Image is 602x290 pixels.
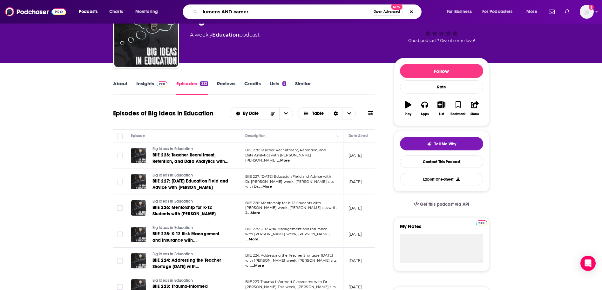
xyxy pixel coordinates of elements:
[243,111,261,116] span: By Date
[245,179,334,189] span: Dr. [PERSON_NAME] week, [PERSON_NAME] sits with Dr.
[135,7,158,16] span: Monitoring
[298,107,356,120] button: Choose View
[5,6,66,18] img: Podchaser - Follow, Share and Rate Podcasts
[522,7,545,17] button: open menu
[400,64,483,78] button: Follow
[421,112,429,116] div: Apps
[245,280,328,284] span: BIIE 223: Trauma-Informed Classrooms with Dr.
[244,80,261,95] a: Credits
[152,225,229,231] a: Big Ideas in Education
[400,223,483,234] label: My Notes
[200,7,371,17] input: Search podcasts, credits, & more...
[245,232,330,236] span: with [PERSON_NAME] week, [PERSON_NAME]
[247,211,260,216] span: ...More
[329,107,342,120] div: Sort Direction
[439,112,444,116] div: List
[400,80,483,93] div: Rate
[113,109,213,117] h1: Episodes of Big Ideas in Education
[152,147,193,151] span: Big Ideas in Education
[447,7,472,16] span: For Business
[434,142,456,147] span: Tell Me Why
[152,146,229,152] a: Big Ideas in Education
[546,6,557,17] a: Show notifications dropdown
[117,153,123,158] span: Toggle select row
[152,204,229,217] a: BIIE 226: Mentorship for K-12 Students with [PERSON_NAME]
[136,80,168,95] a: InsightsPodchaser Pro
[245,148,326,152] span: BIIE 228: Teacher Recruitment, Retention, and
[478,7,522,17] button: open menu
[152,199,229,204] a: Big Ideas in Education
[295,80,311,95] a: Similar
[433,97,450,120] button: List
[580,5,594,19] span: Logged in as billthrelkeld
[190,31,260,39] div: A weekly podcast
[251,263,264,268] span: ...More
[152,173,229,178] a: Big Ideas in Education
[176,80,208,95] a: Episodes232
[409,197,475,212] a: Get this podcast via API
[334,132,342,140] button: Column Actions
[152,178,229,191] a: BIIE 227: [DATE] Education Field and Advice with [PERSON_NAME]
[394,8,489,47] div: 39Good podcast? Give it some love!
[245,153,312,162] span: Data Analytics with [PERSON_NAME] [PERSON_NAME]
[580,5,594,19] button: Show profile menu
[117,284,123,290] span: Toggle select row
[152,231,220,249] span: BIIE 225: K-12 Risk Management and Insurance with [PERSON_NAME]
[427,142,432,147] img: tell me why sparkle
[230,111,266,116] button: open menu
[442,7,480,17] button: open menu
[245,174,331,179] span: BIIE 227: [DATE] Education Field and Advice with
[152,173,193,177] span: Big Ideas in Education
[152,252,229,257] a: Big Ideas in Education
[270,80,286,95] a: Lists5
[562,6,572,17] a: Show notifications dropdown
[482,7,513,16] span: For Podcasters
[152,225,193,230] span: Big Ideas in Education
[245,205,336,215] span: [PERSON_NAME] week, [PERSON_NAME] sits with J
[277,158,290,163] span: ...More
[245,132,266,140] div: Description
[405,112,411,116] div: Play
[131,132,145,140] div: Episode
[266,107,279,120] button: Sort Direction
[348,153,362,158] p: [DATE]
[246,237,258,242] span: ...More
[230,107,293,120] h2: Choose List sort
[450,112,465,116] div: Bookmark
[371,8,403,16] button: Open AdvancedNew
[259,184,272,189] span: ...More
[113,80,127,95] a: About
[526,7,537,16] span: More
[279,107,293,120] button: open menu
[152,199,193,204] span: Big Ideas in Education
[400,97,416,120] button: Play
[79,7,98,16] span: Podcasts
[400,173,483,185] button: Export One-Sheet
[408,38,475,43] span: Good podcast? Give it some love!
[282,81,286,86] div: 5
[416,97,433,120] button: Apps
[245,258,336,268] span: with [PERSON_NAME] week, [PERSON_NAME] sits wit
[391,4,402,10] span: New
[152,152,229,170] span: BIIE 228: Teacher Recruitment, Retention, and Data Analytics with [PERSON_NAME] [PERSON_NAME]
[580,256,596,271] div: Open Intercom Messenger
[157,81,168,86] img: Podchaser Pro
[114,3,178,67] img: Big Ideas in Education
[152,278,193,283] span: Big Ideas in Education
[152,257,229,270] a: BIIE 224: Addressing the Teacher Shortage [DATE] with [PERSON_NAME]
[200,81,208,86] div: 232
[152,205,216,217] span: BIIE 226: Mentorship for K-12 Students with [PERSON_NAME]
[580,5,594,19] img: User Profile
[348,179,362,184] p: [DATE]
[189,4,428,19] div: Search podcasts, credits, & more...
[348,231,362,237] p: [DATE]
[117,205,123,211] span: Toggle select row
[245,253,333,258] span: BIIE 224: Addressing the Teacher Shortage [DATE]
[400,155,483,168] a: Contact This Podcast
[152,258,221,276] span: BIIE 224: Addressing the Teacher Shortage [DATE] with [PERSON_NAME]
[117,231,123,237] span: Toggle select row
[348,205,362,211] p: [DATE]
